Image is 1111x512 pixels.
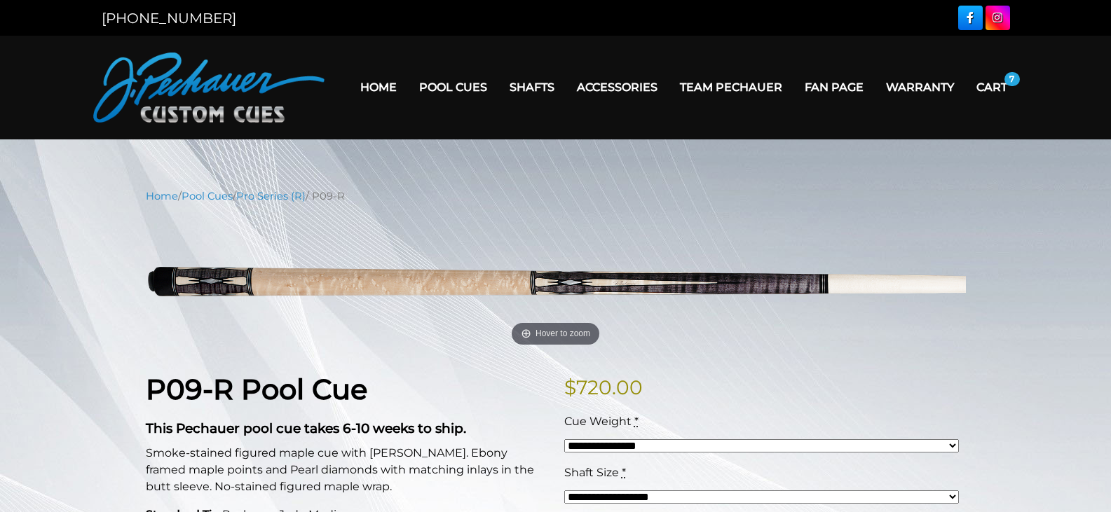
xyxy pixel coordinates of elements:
[93,53,325,123] img: Pechauer Custom Cues
[146,445,547,495] p: Smoke-stained figured maple cue with [PERSON_NAME]. Ebony framed maple points and Pearl diamonds ...
[875,69,965,105] a: Warranty
[965,69,1018,105] a: Cart
[564,415,632,428] span: Cue Weight
[669,69,793,105] a: Team Pechauer
[182,190,233,202] a: Pool Cues
[236,190,306,202] a: Pro Series (R)
[498,69,566,105] a: Shafts
[146,188,966,204] nav: Breadcrumb
[102,10,236,27] a: [PHONE_NUMBER]
[564,466,619,479] span: Shaft Size
[793,69,875,105] a: Fan Page
[146,420,466,436] strong: This Pechauer pool cue takes 6-10 weeks to ship.
[566,69,669,105] a: Accessories
[146,214,966,351] a: Hover to zoom
[146,190,178,202] a: Home
[564,375,576,399] span: $
[408,69,498,105] a: Pool Cues
[622,466,626,479] abbr: required
[146,214,966,351] img: P09-R.png
[564,375,643,399] bdi: 720.00
[634,415,639,428] abbr: required
[349,69,408,105] a: Home
[146,372,367,406] strong: P09-R Pool Cue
